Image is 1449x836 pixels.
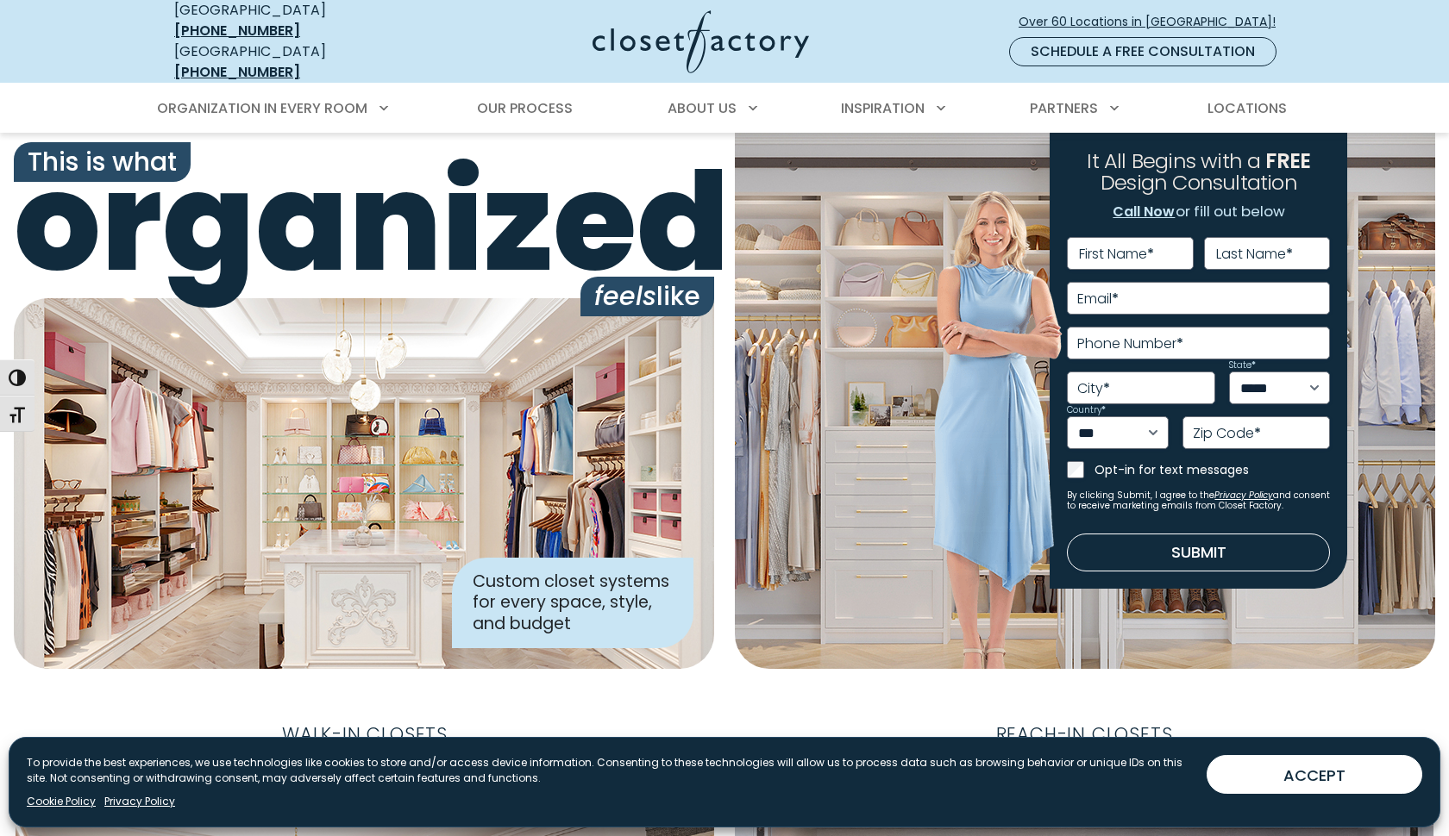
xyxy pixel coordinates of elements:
[452,558,693,648] div: Custom closet systems for every space, style, and budget
[14,154,714,290] span: organized
[104,794,175,809] a: Privacy Policy
[1030,98,1098,118] span: Partners
[594,278,656,315] i: feels
[593,10,809,73] img: Closet Factory Logo
[1207,98,1287,118] span: Locations
[1019,13,1289,31] span: Over 60 Locations in [GEOGRAPHIC_DATA]!
[174,21,300,41] a: [PHONE_NUMBER]
[477,98,573,118] span: Our Process
[157,98,367,118] span: Organization in Every Room
[1009,37,1276,66] a: Schedule a Free Consultation
[174,41,424,83] div: [GEOGRAPHIC_DATA]
[982,717,1187,752] span: Reach-In Closets
[841,98,925,118] span: Inspiration
[1018,7,1290,37] a: Over 60 Locations in [GEOGRAPHIC_DATA]!
[27,755,1193,786] p: To provide the best experiences, we use technologies like cookies to store and/or access device i...
[268,717,461,752] span: Walk-In Closets
[14,298,714,669] img: Closet Factory designed closet
[145,84,1304,133] nav: Primary Menu
[27,794,96,809] a: Cookie Policy
[1207,755,1422,794] button: ACCEPT
[174,62,300,82] a: [PHONE_NUMBER]
[580,277,714,316] span: like
[668,98,737,118] span: About Us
